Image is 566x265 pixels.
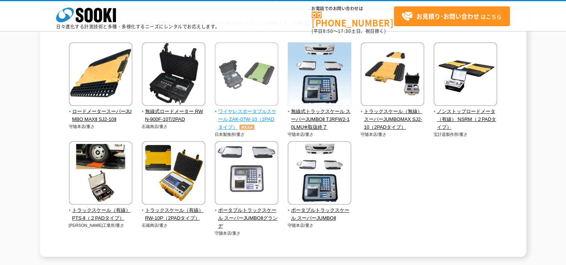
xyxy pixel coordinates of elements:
p: 石蔵商店/重さ [142,124,206,130]
span: はこちら [401,11,502,22]
span: (平日 ～ 土日、祝日除く) [312,28,386,34]
span: お電話でのお問い合わせは [312,6,394,11]
a: ロードメータースーパーJUMBO MAXⅡ SJ2-10Ⅱ [69,101,133,123]
span: 無線式ロードメーター RWN-900F-10T/2PAD [142,108,206,124]
span: ポータブルトラックスケール スーパーJUMBOⅡグランデ [215,207,279,230]
p: 宝計器製作所/重さ [434,131,498,138]
img: トラックスケール（有線） PTS-Ⅱ（２PADタイプ） [69,141,132,207]
p: 守随本店/重さ [361,131,425,138]
img: トラックスケール（有線） RW-10P（2PADタイプ） [142,141,205,207]
span: トラックスケール（有線） RW-10P（2PADタイプ） [142,207,206,222]
span: ワイヤレスポータブルスケール ZAK-07W-10（2PADタイプ） [215,108,279,131]
a: 無線式ロードメーター RWN-900F-10T/2PAD [142,101,206,123]
a: ポータブルトラックスケール スーパーJUMBOⅡグランデ [215,199,279,230]
span: 17:30 [338,28,351,34]
p: 石蔵商店/重さ [142,222,206,229]
p: 守随本店/重さ [288,131,352,138]
span: 無線式トラックスケール スーパーJUMBOⅡ TJRFW2-10LMU※取扱終了 [288,108,352,131]
img: ワイヤレスポータブルスケール ZAK-07W-10（2PADタイプ） [215,42,278,108]
p: 守随本店/重さ [69,124,133,130]
p: 守随本店/重さ [215,230,279,237]
a: トラックスケール（有線） RW-10P（2PADタイプ） [142,199,206,222]
img: ポータブルトラックスケール スーパーJUMBOⅡ [288,141,351,207]
img: ロードメータースーパーJUMBO MAXⅡ SJ2-10Ⅱ [69,42,132,108]
img: 無線式トラックスケール スーパーJUMBOⅡ TJRFW2-10LMU※取扱終了 [288,42,351,108]
a: ポータブルトラックスケール スーパーJUMBOⅡ [288,199,352,222]
p: [PERSON_NAME]工業所/重さ [69,222,133,229]
span: 8:50 [323,28,333,34]
a: トラックスケール（有線） PTS-Ⅱ（２PADタイプ） [69,199,133,222]
img: トラックスケール（無線） スーパーJUMBOMAX SJ2-10（2PADタイプ） [361,42,424,108]
span: ロードメータースーパーJUMBO MAXⅡ SJ2-10Ⅱ [69,108,133,124]
span: トラックスケール（有線） PTS-Ⅱ（２PADタイプ） [69,207,133,222]
img: 無線式ロードメーター RWN-900F-10T/2PAD [142,42,205,108]
a: ワイヤレスポータブルスケール ZAK-07W-10（2PADタイプ）オススメ [215,101,279,131]
img: ポータブルトラックスケール スーパーJUMBOⅡグランデ [215,141,278,207]
a: 無線式トラックスケール スーパーJUMBOⅡ TJRFW2-10LMU※取扱終了 [288,101,352,131]
a: ノンストップロードメータ（有線） NSRM（２PADタイプ） [434,101,498,131]
strong: お見積り･お問い合わせ [416,12,479,21]
span: ノンストップロードメータ（有線） NSRM（２PADタイプ） [434,108,498,131]
img: オススメ [238,125,256,130]
span: ポータブルトラックスケール スーパーJUMBOⅡ [288,207,352,222]
a: [PHONE_NUMBER] [312,12,394,27]
span: トラックスケール（無線） スーパーJUMBOMAX SJ2-10（2PADタイプ） [361,108,425,131]
p: 日本製衡所/重さ [215,131,279,138]
a: トラックスケール（無線） スーパーJUMBOMAX SJ2-10（2PADタイプ） [361,101,425,131]
img: ノンストップロードメータ（有線） NSRM（２PADタイプ） [434,42,497,108]
a: お見積り･お問い合わせはこちら [394,6,510,26]
p: 日々進化する計測技術と多種・多様化するニーズにレンタルでお応えします。 [56,24,220,29]
p: 守随本店/重さ [288,222,352,229]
